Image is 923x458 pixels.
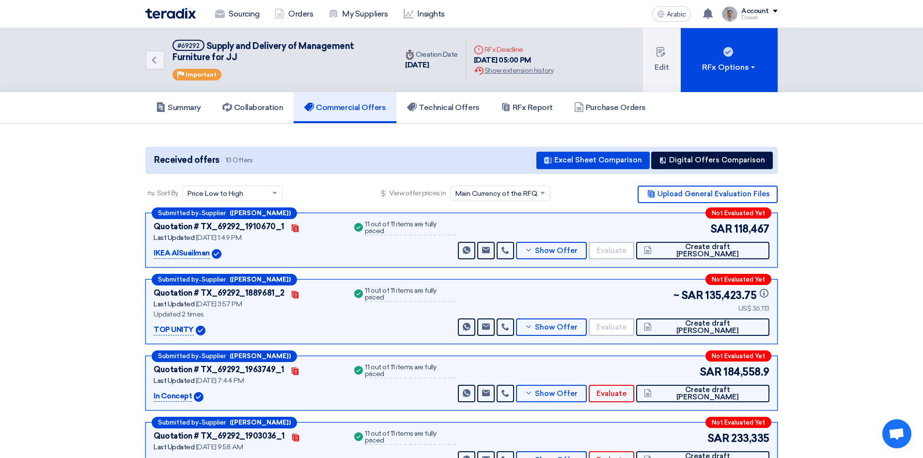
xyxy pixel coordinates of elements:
[172,40,386,63] h5: Supply and Delivery of Management Furniture for JJ
[589,318,634,336] button: Evaluate
[676,242,739,258] font: Create draft [PERSON_NAME]
[657,190,770,198] font: Upload General Evaluation Files
[416,50,458,59] font: Creation Date
[417,9,445,18] font: Insights
[207,3,267,25] a: Sourcing
[168,103,201,112] font: Summary
[154,365,284,374] font: Quotation # TX_69292_1963749_1
[154,431,285,441] font: Quotation # TX_69292_1903036_1
[596,323,626,332] font: Evaluate
[196,300,242,308] font: [DATE] 3:57 PM
[230,352,291,360] font: ([PERSON_NAME])
[710,222,733,236] font: SAR
[681,28,778,92] button: RFx Options
[651,152,773,169] button: Digital Offers Comparison
[145,92,212,123] a: Summary
[154,310,204,318] font: Updated 2 times
[700,365,722,379] font: SAR
[154,155,219,165] font: Received offers
[490,92,563,123] a: RFx Report
[316,103,386,112] font: Commercial Offers
[225,156,253,164] font: 10 Offers
[365,220,437,235] font: 11 out of 11 items are fully priced
[158,352,199,360] font: Submitted by
[389,189,446,197] font: View offer prices in
[158,209,199,217] font: Submitted by
[196,443,243,451] font: [DATE] 9:58 AM
[712,352,765,360] font: Not Evaluated Yet
[202,352,226,360] font: Supplier
[419,103,479,112] font: Technical Offers
[712,276,765,283] font: Not Evaluated Yet
[321,3,395,25] a: My Suppliers
[712,419,765,426] font: Not Evaluated Yet
[342,9,388,18] font: My Suppliers
[554,156,642,164] font: Excel Sheet Comparison
[586,103,646,112] font: Purchase Orders
[676,385,739,401] font: Create draft [PERSON_NAME]
[535,246,578,255] font: Show Offer
[154,222,284,231] font: Quotation # TX_69292_1910670_1
[212,249,221,259] img: Verified Account
[741,7,769,15] font: Account
[158,419,199,426] font: Submitted by
[172,41,354,63] font: Supply and Delivery of Management Furniture for JJ
[485,66,553,75] font: Show extension history
[734,222,769,236] font: 118,467
[655,63,669,72] font: Edit
[652,6,691,22] button: Arabic
[365,363,437,378] font: 11 out of 11 items are fully priced
[535,323,578,332] font: Show Offer
[485,46,523,54] font: RFx Deadline
[154,377,194,385] font: Last Updated
[396,3,453,25] a: Insights
[199,210,202,217] font: -
[188,190,243,198] font: Price Low to High
[707,432,730,445] font: SAR
[158,276,199,283] font: Submitted by
[229,9,259,18] font: Sourcing
[673,289,679,302] font: ~
[194,392,203,402] img: Verified Account
[722,6,737,22] img: IMG_1753965247717.jpg
[202,276,226,283] font: Supplier
[563,92,657,123] a: Purchase Orders
[681,289,704,302] font: SAR
[177,42,200,49] font: #69292
[365,286,437,301] font: 11 out of 11 items are fully priced
[636,242,769,259] button: Create draft [PERSON_NAME]
[712,209,765,217] font: Not Evaluated Yet
[596,246,626,255] font: Evaluate
[154,325,194,334] font: TOP UNITY
[738,304,769,313] font: US$ 36,113
[365,429,437,444] font: 11 out of 11 items are fully priced
[212,92,294,123] a: Collaboration
[702,63,749,72] font: RFx Options
[199,353,202,360] font: -
[589,385,634,402] button: Evaluate
[636,318,769,336] button: Create draft [PERSON_NAME]
[154,288,284,298] font: Quotation # TX_69292_1889681_2
[196,326,205,335] img: Verified Account
[199,419,202,426] font: -
[294,92,396,123] a: Commercial Offers
[154,392,192,400] font: In Concept
[154,443,194,451] font: Last Updated
[234,103,283,112] font: Collaboration
[230,209,291,217] font: ([PERSON_NAME])
[636,385,769,402] button: Create draft [PERSON_NAME]
[230,419,291,426] font: ([PERSON_NAME])
[882,419,911,448] a: Open chat
[154,234,194,242] font: Last Updated
[516,385,587,402] button: Show Offer
[474,56,531,64] font: [DATE] 05:00 PM
[196,377,244,385] font: [DATE] 7:44 PM
[267,3,321,25] a: Orders
[589,242,634,259] button: Evaluate
[535,389,578,398] font: Show Offer
[186,71,217,78] font: Important
[199,276,202,284] font: -
[196,234,241,242] font: [DATE] 1:49 PM
[405,61,429,69] font: [DATE]
[230,276,291,283] font: ([PERSON_NAME])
